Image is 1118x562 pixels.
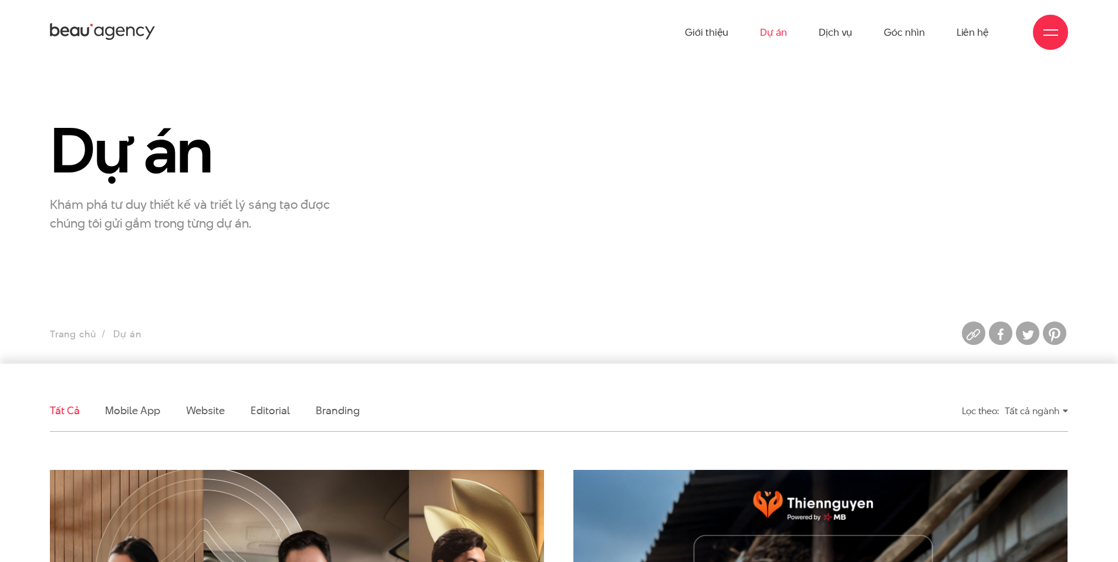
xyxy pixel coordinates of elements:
a: Website [186,403,225,418]
a: Mobile app [105,403,160,418]
p: Khám phá tư duy thiết kế và triết lý sáng tạo được chúng tôi gửi gắm trong từng dự án. [50,195,343,232]
div: Tất cả ngành [1005,401,1068,421]
div: Lọc theo: [962,401,999,421]
a: Editorial [251,403,290,418]
a: Trang chủ [50,327,96,341]
a: Branding [316,403,359,418]
a: Tất cả [50,403,79,418]
h1: Dự án [50,117,370,184]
